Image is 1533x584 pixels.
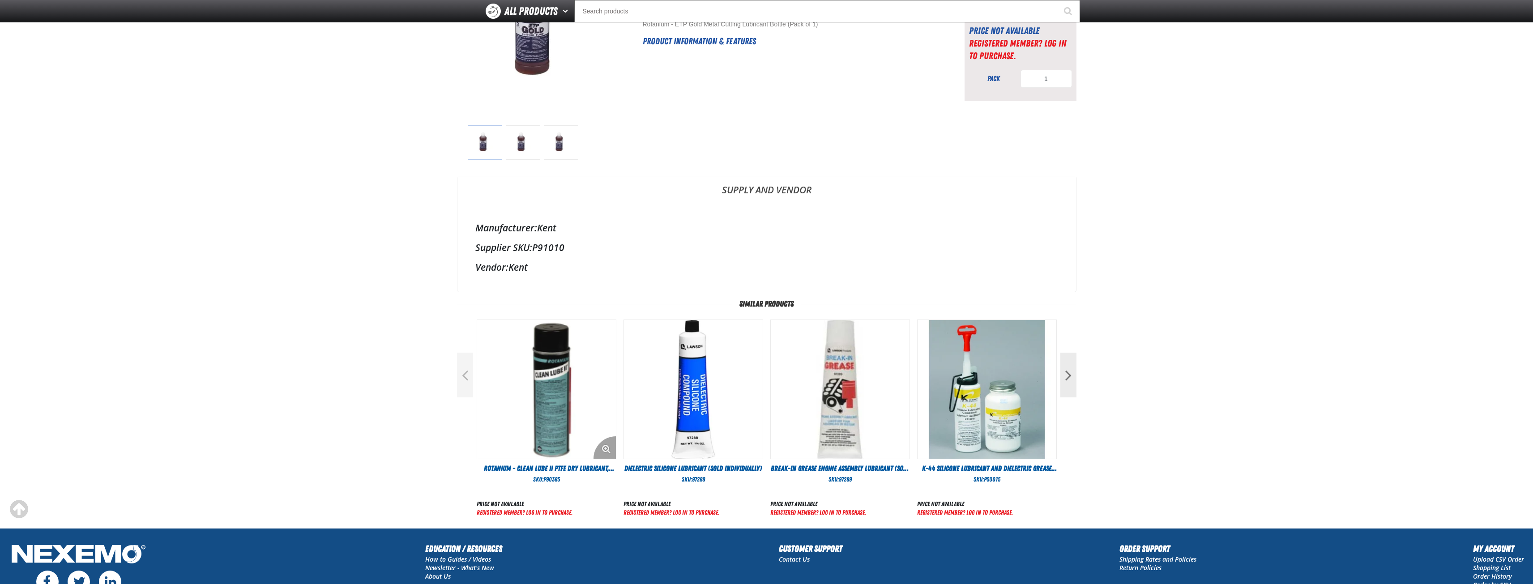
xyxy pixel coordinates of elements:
[475,241,1058,254] div: P91010
[779,555,810,563] a: Contact Us
[623,475,763,484] div: SKU:
[1473,542,1524,555] h2: My Account
[922,464,1057,482] span: K-44 Silicone Lubricant and Dielectric Grease (Sold Individually)
[468,125,502,160] img: Rotanium - ETP Gold Metal Cutting Lubricant Bottle (Sold Individually)
[425,555,491,563] a: How to Guides / Videos
[623,509,719,516] a: Registered Member? Log In to purchase.
[475,241,532,254] label: Supplier SKU:
[984,476,1000,483] span: P50015
[624,464,762,473] span: Dielectric Silicone Lubricant (Sold Individually)
[477,475,616,484] div: SKU:
[917,475,1057,484] div: SKU:
[506,125,540,160] img: Rotanium - ETP Gold Metal Cutting Lubricant Bottle (Sold Individually)
[1119,555,1196,563] a: Shipping Rates and Policies
[917,464,1057,473] a: K-44 Silicone Lubricant and Dielectric Grease (Sold Individually)
[1473,572,1512,580] a: Order History
[477,509,572,516] a: Registered Member? Log In to purchase.
[1060,353,1076,397] button: Next
[475,222,537,234] label: Manufacturer:
[1119,542,1196,555] h2: Order Support
[475,261,1058,273] div: Kent
[425,572,451,580] a: About Us
[770,500,866,508] div: Price not available
[504,3,558,19] span: All Products
[918,320,1056,459] : View Details of the K-44 Silicone Lubricant and Dielectric Grease (Sold Individually)
[643,20,942,29] div: Rotanium - ETP Gold Metal Cutting Lubricant Bottle (Pack of 1)
[9,542,148,568] img: Nexemo Logo
[623,464,763,473] a: Dielectric Silicone Lubricant (Sold Individually)
[544,125,578,160] img: Rotanium - ETP Gold Metal Cutting Lubricant Bottle (Sold Individually)
[643,34,942,48] h2: Product Information & Features
[623,500,719,508] div: Price not available
[477,500,572,508] div: Price not available
[425,542,502,555] h2: Education / Resources
[477,320,616,459] : View Details of the Rotanium - Clean Lube II PTFE Dry Lubricant, Colorless, 12.75oz Aerosol (Pack...
[918,320,1056,459] img: K-44 Silicone Lubricant and Dielectric Grease (Sold Individually)
[1119,563,1161,572] a: Return Policies
[969,74,1018,84] div: pack
[475,261,508,273] label: Vendor:
[771,320,910,459] img: Break-In Grease Engine Assembly Lubricant (Sold Individually)
[624,320,763,459] : View Details of the Dielectric Silicone Lubricant (Sold Individually)
[692,476,705,483] span: 97288
[732,299,801,308] span: Similar Products
[594,436,616,459] button: Enlarge Product Image. Opens a popup
[484,464,614,482] span: Rotanium - Clean Lube II PTFE Dry Lubricant, Colorless, 12.75oz Aerosol (Pack of 1)
[969,25,1072,37] div: Price not available
[779,542,842,555] h2: Customer Support
[969,38,1066,61] a: Registered Member? Log In to purchase.
[770,475,910,484] div: SKU:
[1473,555,1524,563] a: Upload CSV Order
[917,509,1013,516] a: Registered Member? Log In to purchase.
[771,320,910,459] : View Details of the Break-In Grease Engine Assembly Lubricant (Sold Individually)
[457,353,473,397] button: Previous
[771,464,910,482] span: Break-In Grease Engine Assembly Lubricant (Sold Individually)
[457,176,1076,203] a: Supply and Vendor
[770,509,866,516] a: Registered Member? Log In to purchase.
[839,476,852,483] span: 97289
[543,476,560,483] span: P90385
[477,464,616,473] a: Rotanium - Clean Lube II PTFE Dry Lubricant, Colorless, 12.75oz Aerosol (Pack of 1)
[477,320,616,459] img: Rotanium - Clean Lube II PTFE Dry Lubricant, Colorless, 12.75oz Aerosol (Pack of 1)
[624,320,763,459] img: Dielectric Silicone Lubricant (Sold Individually)
[9,499,29,519] div: Scroll to the top
[917,500,1013,508] div: Price not available
[425,563,494,572] a: Newsletter - What's New
[1021,70,1072,88] input: Product Quantity
[1473,563,1511,572] a: Shopping List
[475,222,1058,234] div: Kent
[770,464,910,473] a: Break-In Grease Engine Assembly Lubricant (Sold Individually)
